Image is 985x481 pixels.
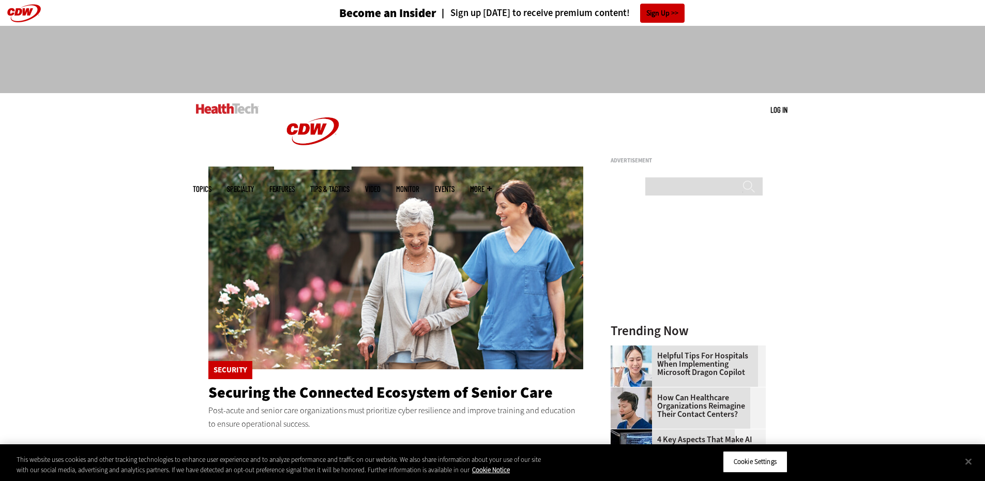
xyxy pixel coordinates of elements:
div: User menu [770,104,787,115]
button: Close [957,450,980,473]
h3: Become an Insider [339,7,436,19]
div: This website uses cookies and other tracking technologies to enhance user experience and to analy... [17,455,542,475]
a: Desktop monitor with brain AI concept [611,429,657,438]
a: CDW [274,161,352,172]
h3: Trending Now [611,324,766,337]
button: Cookie Settings [723,451,787,473]
span: Topics [193,185,211,193]
a: Features [269,185,295,193]
a: Sign up [DATE] to receive premium content! [436,8,630,18]
iframe: advertisement [611,168,766,297]
a: Events [435,185,454,193]
a: Doctor using phone to dictate to tablet [611,345,657,354]
img: Home [196,103,259,114]
a: Helpful Tips for Hospitals When Implementing Microsoft Dragon Copilot [611,352,760,377]
a: More information about your privacy [472,465,510,474]
a: Log in [770,105,787,114]
a: Sign Up [640,4,685,23]
a: Become an Insider [300,7,436,19]
a: Securing the Connected Ecosystem of Senior Care [208,382,553,403]
img: nurse walks with senior woman through a garden [208,167,584,369]
p: Post-acute and senior care organizations must prioritize cyber resilience and improve training an... [208,404,584,430]
a: Healthcare contact center [611,387,657,396]
span: More [470,185,492,193]
a: Security [214,366,247,374]
iframe: advertisement [305,36,681,83]
a: How Can Healthcare Organizations Reimagine Their Contact Centers? [611,394,760,418]
img: Doctor using phone to dictate to tablet [611,345,652,387]
img: Home [274,93,352,170]
a: MonITor [396,185,419,193]
span: Specialty [227,185,254,193]
img: Desktop monitor with brain AI concept [611,429,652,471]
img: Healthcare contact center [611,387,652,429]
a: Video [365,185,381,193]
a: Tips & Tactics [310,185,350,193]
a: 4 Key Aspects That Make AI PCs Attractive to Healthcare Workers [611,435,760,460]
